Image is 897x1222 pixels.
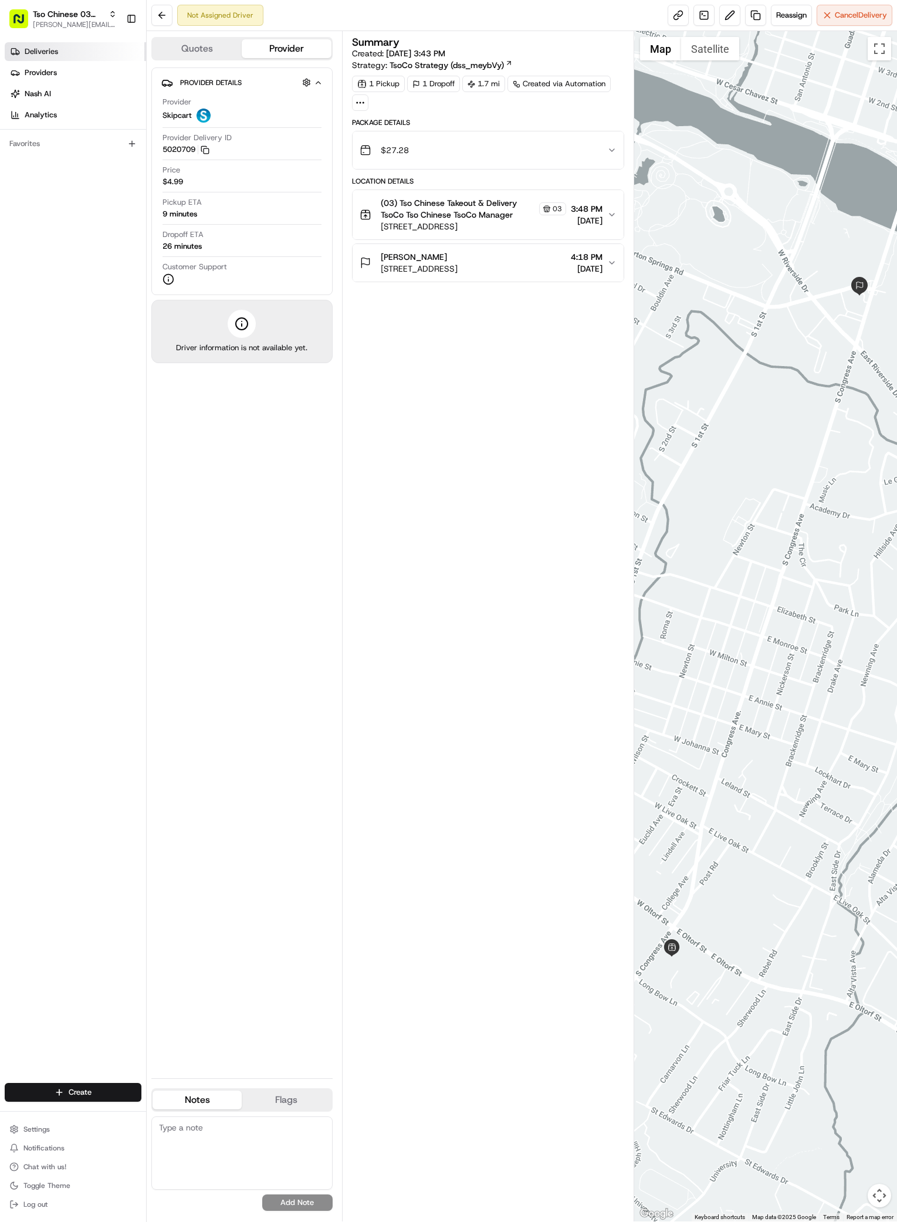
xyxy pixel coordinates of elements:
[12,171,31,189] img: Antonia (Store Manager)
[752,1214,816,1220] span: Map data ©2025 Google
[25,46,58,57] span: Deliveries
[5,1196,141,1213] button: Log out
[868,1184,891,1207] button: Map camera controls
[12,263,21,273] div: 📗
[5,1177,141,1194] button: Toggle Theme
[161,73,323,92] button: Provider Details
[242,1091,331,1109] button: Flags
[117,291,142,300] span: Pylon
[390,59,513,71] a: TsoCo Strategy (dss_meybVy)
[33,8,104,20] span: Tso Chinese 03 TsoCo
[776,10,807,21] span: Reassign
[5,42,146,61] a: Deliveries
[681,37,739,60] button: Show satellite imagery
[99,263,109,273] div: 💻
[83,290,142,300] a: Powered byPylon
[163,241,202,252] div: 26 minutes
[381,144,409,156] span: $27.28
[163,110,192,121] span: Skipcart
[242,39,331,58] button: Provider
[182,150,214,164] button: See all
[163,209,197,219] div: 9 minutes
[33,20,117,29] button: [PERSON_NAME][EMAIL_ADDRESS][DOMAIN_NAME]
[23,1200,48,1209] span: Log out
[5,63,146,82] a: Providers
[7,258,94,279] a: 📗Knowledge Base
[835,10,887,21] span: Cancel Delivery
[462,76,505,92] div: 1.7 mi
[23,262,90,274] span: Knowledge Base
[571,251,602,263] span: 4:18 PM
[352,177,625,186] div: Location Details
[163,177,183,187] span: $4.99
[153,1091,242,1109] button: Notes
[23,1181,70,1190] span: Toggle Theme
[12,12,35,35] img: Nash
[771,5,812,26] button: Reassign
[23,1125,50,1134] span: Settings
[507,76,611,92] a: Created via Automation
[53,112,192,124] div: Start new chat
[25,110,57,120] span: Analytics
[353,131,624,169] button: $27.28
[5,5,121,33] button: Tso Chinese 03 TsoCo[PERSON_NAME][EMAIL_ADDRESS][DOMAIN_NAME]
[381,263,458,275] span: [STREET_ADDRESS]
[823,1214,840,1220] a: Terms
[12,47,214,66] p: Welcome 👋
[817,5,892,26] button: CancelDelivery
[23,1162,66,1172] span: Chat with us!
[163,97,191,107] span: Provider
[571,263,602,275] span: [DATE]
[163,182,187,191] span: [DATE]
[12,112,33,133] img: 1736555255976-a54dd68f-1ca7-489b-9aae-adbdc363a1c4
[163,165,180,175] span: Price
[36,214,125,223] span: Wisdom [PERSON_NAME]
[353,244,624,282] button: [PERSON_NAME][STREET_ADDRESS]4:18 PM[DATE]
[23,214,33,224] img: 1736555255976-a54dd68f-1ca7-489b-9aae-adbdc363a1c4
[94,258,193,279] a: 💻API Documentation
[111,262,188,274] span: API Documentation
[25,67,57,78] span: Providers
[640,37,681,60] button: Show street map
[571,215,602,226] span: [DATE]
[153,39,242,58] button: Quotes
[163,197,202,208] span: Pickup ETA
[390,59,504,71] span: TsoCo Strategy (dss_meybVy)
[25,112,46,133] img: 8571987876998_91fb9ceb93ad5c398215_72.jpg
[381,251,447,263] span: [PERSON_NAME]
[5,134,141,153] div: Favorites
[381,221,567,232] span: [STREET_ADDRESS]
[199,116,214,130] button: Start new chat
[23,1143,65,1153] span: Notifications
[127,214,131,223] span: •
[352,76,405,92] div: 1 Pickup
[12,202,31,225] img: Wisdom Oko
[637,1206,676,1221] a: Open this area in Google Maps (opens a new window)
[352,37,400,48] h3: Summary
[5,106,146,124] a: Analytics
[5,84,146,103] a: Nash AI
[69,1087,92,1098] span: Create
[571,203,602,215] span: 3:48 PM
[868,37,891,60] button: Toggle fullscreen view
[5,1159,141,1175] button: Chat with us!
[5,1121,141,1138] button: Settings
[637,1206,676,1221] img: Google
[352,48,445,59] span: Created:
[36,182,154,191] span: [PERSON_NAME] (Store Manager)
[381,197,537,221] span: (03) Tso Chinese Takeout & Delivery TsoCo Tso Chinese TsoCo Manager
[31,76,194,88] input: Clear
[5,1083,141,1102] button: Create
[163,144,209,155] button: 5020709
[163,262,227,272] span: Customer Support
[353,190,624,239] button: (03) Tso Chinese Takeout & Delivery TsoCo Tso Chinese TsoCo Manager03[STREET_ADDRESS]3:48 PM[DATE]
[5,1140,141,1156] button: Notifications
[176,343,307,353] span: Driver information is not available yet.
[12,153,75,162] div: Past conversations
[553,204,562,214] span: 03
[163,133,232,143] span: Provider Delivery ID
[134,214,158,223] span: [DATE]
[695,1213,745,1221] button: Keyboard shortcuts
